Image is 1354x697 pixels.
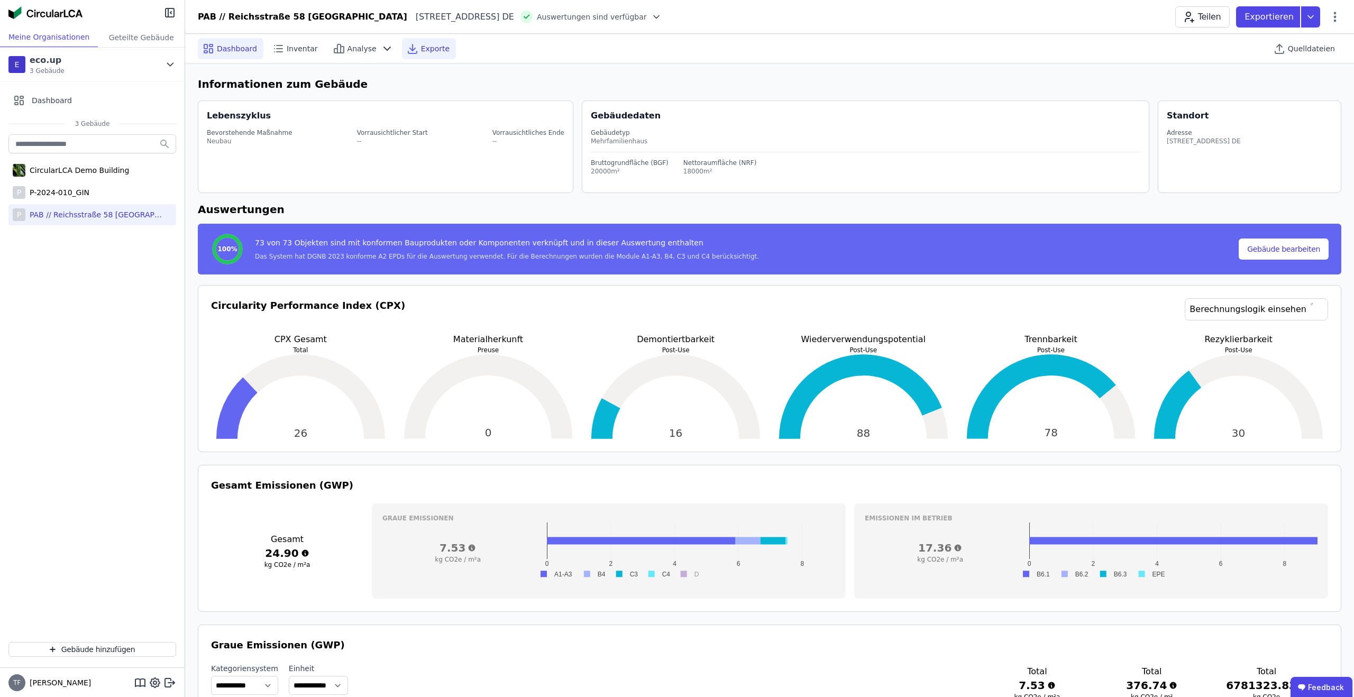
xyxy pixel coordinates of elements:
h3: kg CO2e / m²a [211,561,363,569]
h3: Total [1226,665,1307,678]
label: Einheit [289,663,348,674]
h3: Total [1111,665,1192,678]
div: -- [357,137,428,145]
img: Concular [8,6,83,19]
span: TF [13,680,21,686]
div: Gebäudedaten [591,109,1149,122]
h3: 7.53 [996,678,1077,693]
img: CircularLCA Demo Building [13,162,25,179]
h6: Auswertungen [198,201,1341,217]
h3: 24.90 [211,546,363,561]
div: Geteilte Gebäude [98,27,185,47]
span: Dashboard [32,95,72,106]
div: Nettoraumfläche (NRF) [683,159,757,167]
div: 73 von 73 Objekten sind mit konformen Bauprodukten oder Komponenten verknüpft und in dieser Auswe... [255,237,759,252]
div: PAB // Reichsstraße 58 [GEOGRAPHIC_DATA] [25,209,163,220]
div: Das System hat DGNB 2023 konforme A2 EPDs für die Auswertung verwendet. Für die Berechnungen wurd... [255,252,759,261]
div: Bevorstehende Maßnahme [207,129,292,137]
h3: Gesamt Emissionen (GWP) [211,478,1328,493]
h3: Graue Emissionen (GWP) [211,638,1328,653]
span: 100% [217,245,237,253]
button: Gebäude bearbeiten [1239,239,1329,260]
span: Auswertungen sind verfügbar [537,12,647,22]
div: Bruttogrundfläche (BGF) [591,159,669,167]
div: Neubau [207,137,292,145]
div: [STREET_ADDRESS] DE [407,11,514,23]
h3: Gesamt [211,533,363,546]
h3: Graue Emissionen [382,514,835,522]
button: Teilen [1175,6,1230,27]
span: Quelldateien [1288,43,1335,54]
div: Mehrfamilienhaus [591,137,1140,145]
p: Post-Use [1149,346,1328,354]
div: [STREET_ADDRESS] DE [1167,137,1241,145]
span: Dashboard [217,43,257,54]
span: 3 Gebäude [30,67,65,75]
h3: Emissionen im betrieb [865,514,1318,522]
span: Exporte [421,43,450,54]
div: Vorrausichtliches Ende [492,129,564,137]
div: eco.up [30,54,65,67]
div: P [13,186,25,199]
div: 18000m² [683,167,757,176]
span: 3 Gebäude [65,120,121,128]
div: Lebenszyklus [207,109,271,122]
div: CircularLCA Demo Building [25,165,129,176]
a: Berechnungslogik einsehen [1185,298,1328,320]
p: Post-Use [774,346,953,354]
p: Materialherkunft [399,333,578,346]
p: Total [211,346,390,354]
h6: Informationen zum Gebäude [198,76,1341,92]
p: Rezyklierbarkeit [1149,333,1328,346]
h3: kg CO2e / m²a [382,555,533,564]
div: P [13,208,25,221]
p: Post-Use [586,346,765,354]
h3: Circularity Performance Index (CPX) [211,298,405,333]
p: Demontiertbarkeit [586,333,765,346]
p: Exportieren [1245,11,1296,23]
h3: Total [996,665,1077,678]
p: Trennbarkeit [962,333,1141,346]
h3: kg CO2e / m²a [865,555,1015,564]
div: -- [492,137,564,145]
div: PAB // Reichsstraße 58 [GEOGRAPHIC_DATA] [198,11,407,23]
h3: 17.36 [865,540,1015,555]
button: Gebäude hinzufügen [8,642,176,657]
p: Post-Use [962,346,1141,354]
p: Preuse [399,346,578,354]
span: Inventar [287,43,318,54]
div: Vorrausichtlicher Start [357,129,428,137]
h3: 376.74 [1111,678,1192,693]
span: Analyse [347,43,377,54]
h3: 6781323.83 [1226,678,1307,693]
div: Gebäudetyp [591,129,1140,137]
label: Kategoriensystem [211,663,278,674]
div: E [8,56,25,73]
div: P-2024-010_GIN [25,187,89,198]
div: Standort [1167,109,1209,122]
p: CPX Gesamt [211,333,390,346]
div: 20000m² [591,167,669,176]
p: Wiederverwendungspotential [774,333,953,346]
h3: 7.53 [382,540,533,555]
span: [PERSON_NAME] [25,677,91,688]
div: Adresse [1167,129,1241,137]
